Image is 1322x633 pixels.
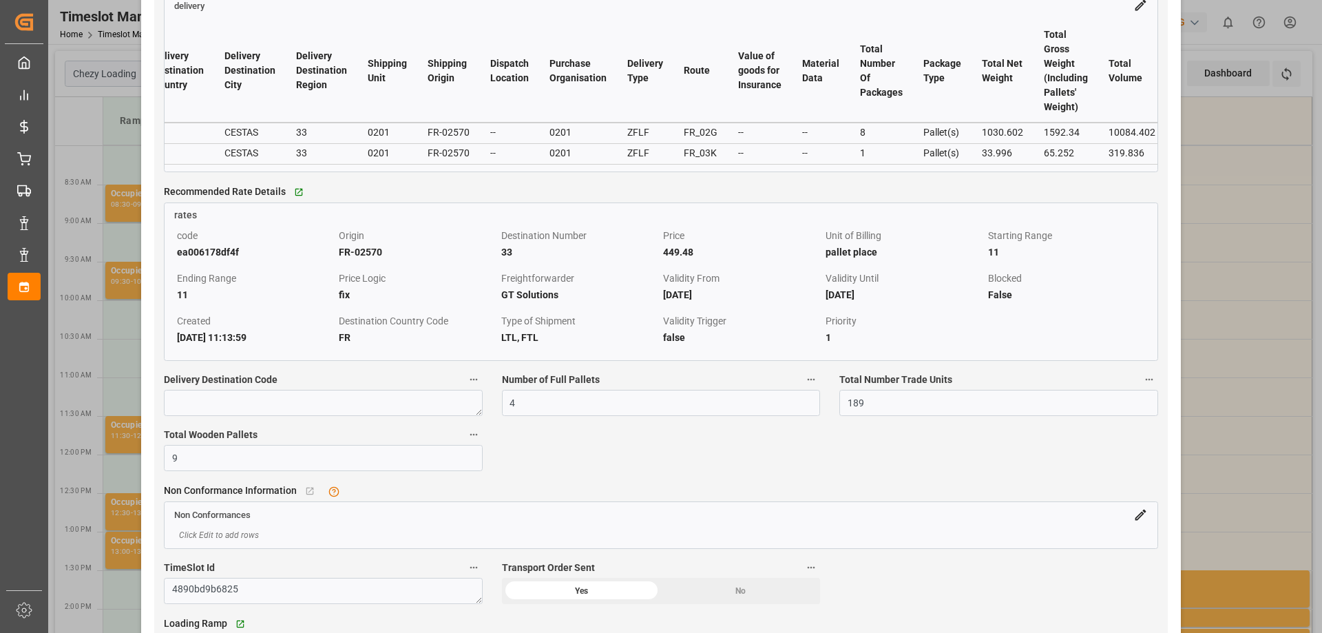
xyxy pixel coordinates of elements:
div: 0201 [368,124,407,141]
th: Shipping Unit [357,19,417,123]
div: 1 [826,329,983,346]
div: -- [738,145,781,161]
div: Priority [826,313,983,329]
div: Validity From [663,270,821,287]
div: Destination Number [501,227,659,244]
div: FR_03K [684,145,717,161]
div: 1 [860,145,903,161]
th: Total Net Weight [972,19,1034,123]
th: Delivery Type [617,19,673,123]
div: [DATE] [663,287,821,303]
div: 0201 [368,145,407,161]
span: Loading Ramp [164,616,227,631]
div: Freightforwarder [501,270,659,287]
div: -- [490,145,529,161]
span: Transport Order Sent [502,561,595,575]
div: -- [802,145,839,161]
div: FR-02570 [428,124,470,141]
div: pallet place [826,244,983,260]
div: -- [738,124,781,141]
button: Number of Full Pallets [802,371,820,388]
div: Created [177,313,335,329]
span: Number of Full Pallets [502,373,600,387]
th: Delivery Destination Country [143,19,214,123]
th: Total Number Of Packages [850,19,913,123]
div: ea006178df4f [177,244,335,260]
div: FR [153,124,204,141]
a: rates [165,203,1157,222]
span: Total Number Trade Units [839,373,952,387]
div: code [177,227,335,244]
div: Price Logic [339,270,496,287]
div: 1592.34 [1044,124,1088,141]
th: Route [673,19,728,123]
span: Click Edit to add rows [179,529,259,541]
div: [DATE] 11:13:59 [177,329,335,346]
div: 33 [296,124,347,141]
th: Package Type [913,19,972,123]
span: rates [174,209,197,220]
div: CESTAS [224,124,275,141]
div: Unit of Billing [826,227,983,244]
div: 449.48 [663,244,821,260]
span: Total Wooden Pallets [164,428,258,442]
th: Dispatch Location [480,19,539,123]
div: ZFLF [627,124,663,141]
button: Total Wooden Pallets [465,426,483,444]
div: ZFLF [627,145,663,161]
button: TimeSlot Id [465,559,483,577]
div: 33 [296,145,347,161]
div: -- [802,124,839,141]
div: Yes [502,578,661,604]
th: Delivery Destination Region [286,19,357,123]
div: Origin [339,227,496,244]
div: FR [153,145,204,161]
th: Delivery Destination City [214,19,286,123]
div: 319.836 [1109,145,1155,161]
button: Delivery Destination Code [465,371,483,388]
div: GT Solutions [501,287,659,303]
span: Non Conformance Information [164,484,297,498]
div: Starting Range [988,227,1146,244]
div: 65.252 [1044,145,1088,161]
a: Non Conformances [174,508,251,519]
div: Validity Trigger [663,313,821,329]
textarea: 4890bd9b6825 [164,578,482,604]
div: Type of Shipment [501,313,659,329]
div: Price [663,227,821,244]
button: Total Number Trade Units [1140,371,1158,388]
div: [DATE] [826,287,983,303]
span: Delivery Destination Code [164,373,277,387]
div: CESTAS [224,145,275,161]
div: Ending Range [177,270,335,287]
div: 1030.602 [982,124,1023,141]
div: FR [339,329,496,346]
span: TimeSlot Id [164,561,215,575]
div: 0201 [549,145,607,161]
div: LTL, FTL [501,329,659,346]
span: Non Conformances [174,509,251,519]
div: Pallet(s) [923,145,961,161]
div: FR-02570 [339,244,496,260]
th: Total Volume [1098,19,1166,123]
div: false [663,329,821,346]
div: 0201 [549,124,607,141]
th: Material Data [792,19,850,123]
th: Shipping Origin [417,19,480,123]
div: Pallet(s) [923,124,961,141]
th: Value of goods for Insurance [728,19,792,123]
div: fix [339,287,496,303]
div: Blocked [988,270,1146,287]
div: 8 [860,124,903,141]
button: Transport Order Sent [802,559,820,577]
div: Validity Until [826,270,983,287]
div: 11 [988,244,1146,260]
div: FR-02570 [428,145,470,161]
div: 11 [177,287,335,303]
div: FR_02G [684,124,717,141]
th: Total Gross Weight (Including Pallets' Weight) [1034,19,1098,123]
div: 10084.402 [1109,124,1155,141]
div: 33.996 [982,145,1023,161]
span: Recommended Rate Details [164,185,286,199]
div: No [661,578,820,604]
